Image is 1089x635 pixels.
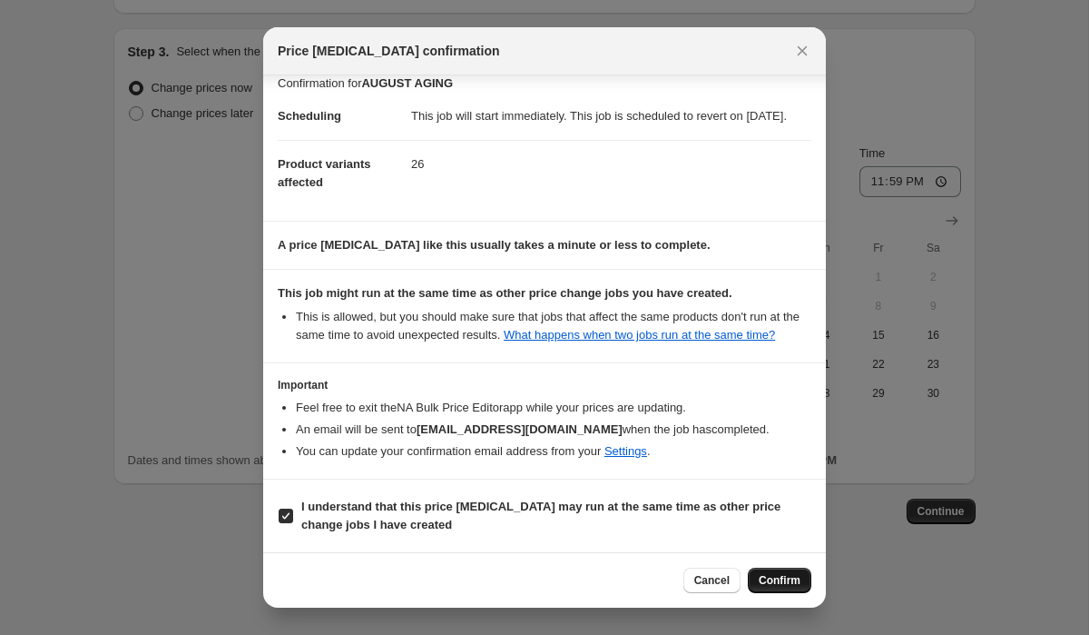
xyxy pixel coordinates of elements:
b: [EMAIL_ADDRESS][DOMAIN_NAME] [417,422,623,436]
span: Scheduling [278,109,341,123]
button: Cancel [683,568,741,593]
li: This is allowed, but you should make sure that jobs that affect the same products don ' t run at ... [296,308,811,344]
dd: 26 [411,140,811,188]
p: Confirmation for [278,74,811,93]
span: Cancel [694,573,730,588]
li: You can update your confirmation email address from your . [296,442,811,461]
span: Product variants affected [278,157,371,189]
h3: Important [278,378,811,392]
b: A price [MEDICAL_DATA] like this usually takes a minute or less to complete. [278,238,711,252]
a: What happens when two jobs run at the same time? [504,328,775,342]
span: Price [MEDICAL_DATA] confirmation [278,42,500,60]
b: This job might run at the same time as other price change jobs you have created. [278,286,732,300]
button: Close [790,38,815,64]
button: Confirm [748,568,811,593]
dd: This job will start immediately. This job is scheduled to revert on [DATE]. [411,93,811,140]
a: Settings [604,444,647,458]
b: AUGUST AGING [361,76,453,90]
li: Feel free to exit the NA Bulk Price Editor app while your prices are updating. [296,399,811,417]
li: An email will be sent to when the job has completed . [296,421,811,439]
b: I understand that this price [MEDICAL_DATA] may run at the same time as other price change jobs I... [301,500,780,531]
span: Confirm [759,573,800,588]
